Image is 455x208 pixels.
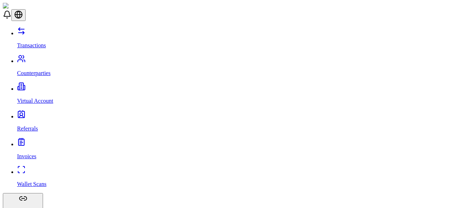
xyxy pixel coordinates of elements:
[3,3,45,9] img: ShieldPay Logo
[17,141,452,160] a: Invoices
[17,153,452,160] p: Invoices
[17,169,452,187] a: Wallet Scans
[17,113,452,132] a: Referrals
[17,42,452,49] p: Transactions
[17,30,452,49] a: Transactions
[17,70,452,76] p: Counterparties
[17,86,452,104] a: Virtual Account
[17,58,452,76] a: Counterparties
[17,181,452,187] p: Wallet Scans
[17,98,452,104] p: Virtual Account
[17,126,452,132] p: Referrals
